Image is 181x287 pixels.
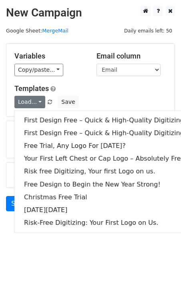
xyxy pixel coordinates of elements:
[14,96,45,108] a: Load...
[121,28,175,34] a: Daily emails left: 50
[42,28,68,34] a: MergeMail
[14,52,84,61] h5: Variables
[6,196,32,211] a: Send
[6,6,175,20] h2: New Campaign
[14,84,49,93] a: Templates
[14,64,63,76] a: Copy/paste...
[121,26,175,35] span: Daily emails left: 50
[58,96,78,108] button: Save
[97,52,167,61] h5: Email column
[6,28,68,34] small: Google Sheet:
